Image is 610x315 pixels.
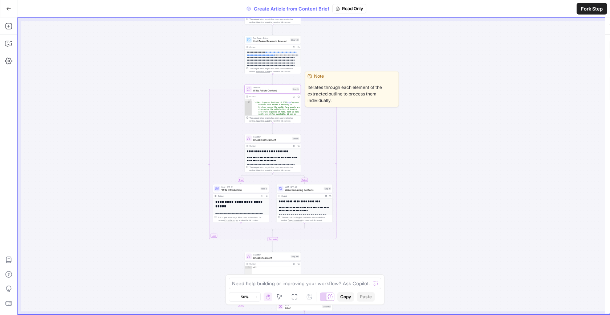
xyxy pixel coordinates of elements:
span: Toggle code folding, rows 1 through 3 [250,99,252,102]
g: Edge from step_11 to step_6-conditional-end [273,223,305,231]
div: Step 141 [291,255,300,258]
div: This output is too large & has been abbreviated for review. to view the full content. [281,216,331,222]
div: 2 [245,101,252,278]
span: Copy the output [256,70,270,73]
span: LLM · GPT-4.1 [285,185,322,188]
span: Write Introduction [221,188,259,192]
div: ConditionCheck if contentStep 141Outputnull [245,252,301,291]
span: Write Remaining Sections [285,188,322,192]
div: Step 140 [290,38,300,41]
span: Condition [253,253,289,256]
span: Check First Element [253,138,291,142]
span: Copy the output [256,120,270,122]
g: Edge from step_6 to step_8 [240,173,273,184]
span: Copy the output [256,21,270,23]
div: This output is too large & has been abbreviated for review. to view the full content. [249,67,299,73]
div: Output [249,46,291,49]
span: Copy [340,294,351,300]
span: LLM · GPT-4.1 [221,185,259,188]
span: Limit Token Research Amount [253,39,289,43]
div: Step 5 [292,87,299,91]
g: Edge from step_5-iteration-end to step_141 [272,241,273,252]
span: Fork Step [581,5,603,12]
span: Copy the output [288,219,302,221]
div: Output [281,195,323,197]
span: Paste [360,294,372,300]
button: Paste [357,292,375,302]
div: Step 11 [324,187,331,190]
div: Output [249,262,291,265]
div: Output [249,95,291,98]
div: Complete [245,237,301,241]
g: Edge from step_140 to step_5 [272,74,273,85]
div: This output is too large & has been abbreviated for review. to view the full content. [249,18,299,24]
span: Error [285,303,321,306]
span: Read Only [342,5,363,12]
div: Complete [268,237,278,241]
span: Error [285,306,321,310]
g: Edge from step_1 to step_140 [272,25,273,35]
span: Write Article Content [253,89,291,92]
span: Iteration [253,86,291,89]
span: Iterates through each element of the extracted outline to process them individually. [305,81,398,107]
div: LoopIterationWrite Article ContentStep 5Output[ "# Best Espresso Machines of 2025\n\nEspresso mac... [245,85,301,123]
div: Output [218,195,259,197]
span: Run Code · Python [253,37,289,40]
span: Condition [253,135,291,138]
span: 50% [241,294,249,300]
div: 1 [245,99,252,102]
div: Step 8 [261,187,268,190]
button: Copy [337,292,354,302]
span: Copy the output [256,169,270,171]
g: Edge from step_6 to step_11 [273,173,305,184]
div: 1 [245,266,252,269]
g: Edge from step_5 to step_6 [272,123,273,134]
button: Fork Step [577,3,607,15]
div: ErrorErrorStep 142 [276,302,333,311]
div: Output [249,144,291,147]
div: This output is too large & has been abbreviated for review. to view the full content. [249,116,299,122]
span: Check if content [253,256,289,259]
div: Note [305,71,398,81]
div: Step 6 [292,137,299,140]
div: Create Article from Content Brief [244,4,366,13]
div: This output is too large & has been abbreviated for review. to view the full content. [249,166,299,172]
div: Step 142 [322,305,331,308]
div: This output is too large & has been abbreviated for review. to view the full content. [218,216,268,222]
g: Edge from step_8 to step_6-conditional-end [241,223,273,231]
span: Copy the output [224,219,238,221]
